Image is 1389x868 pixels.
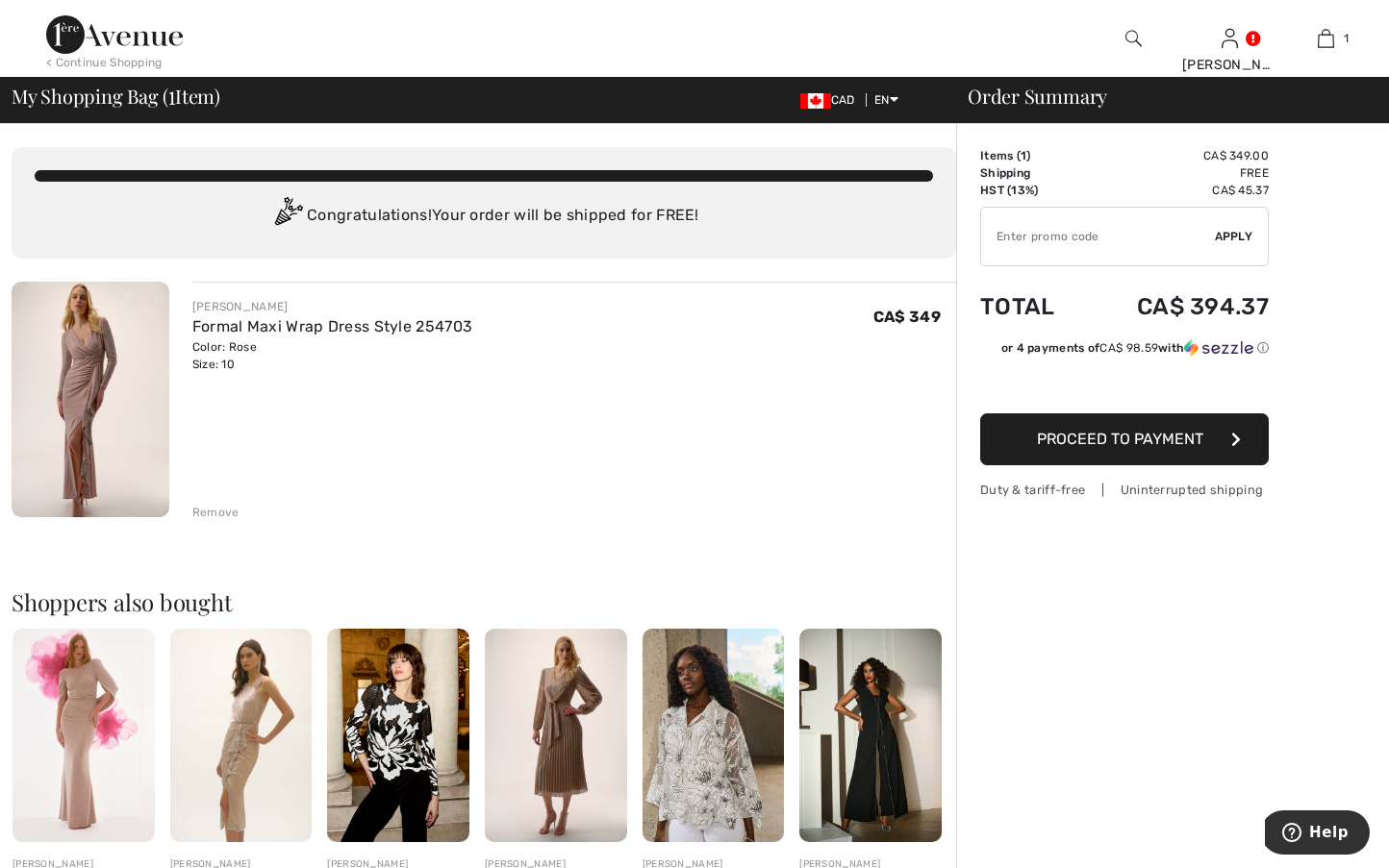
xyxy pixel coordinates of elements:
img: My Info [1222,27,1238,50]
img: Sezzle [1184,339,1253,357]
td: HST (13%) [980,182,1084,199]
td: CA$ 45.37 [1084,182,1269,199]
span: Proceed to Payment [1037,430,1203,448]
span: EN [874,93,898,107]
span: 1 [168,82,175,107]
img: Congratulation2.svg [268,197,307,236]
span: Apply [1215,228,1253,245]
h2: Shoppers also bought [12,590,956,613]
div: < Continue Shopping [46,54,163,71]
div: Color: Rose Size: 10 [192,338,473,373]
div: Remove [192,504,240,521]
a: Formal Maxi Wrap Dress Style 254703 [192,317,473,335]
div: Congratulations! Your order will be shipped for FREE! [35,197,933,236]
a: 1 [1278,27,1373,50]
span: CA$ 349 [873,308,941,326]
td: Free [1084,164,1269,182]
img: search the website [1125,27,1142,50]
td: CA$ 394.37 [1084,274,1269,339]
span: CA$ 98.59 [1099,341,1158,355]
img: Organza Floral Print Cover-Up Style 251102 [643,629,785,841]
span: 1 [1344,30,1349,47]
span: My Shopping Bag ( Item) [12,87,220,106]
td: CA$ 349.00 [1084,147,1269,164]
div: or 4 payments ofCA$ 98.59withSezzle Click to learn more about Sezzle [980,339,1269,363]
div: Order Summary [945,87,1377,106]
span: 1 [1021,149,1026,162]
img: Jewel Embellished Pullover Style 259728 [327,629,469,841]
td: Shipping [980,164,1084,182]
td: Items ( ) [980,147,1084,164]
img: Formal Maxi Wrap Dress Style 254703 [12,282,169,517]
iframe: PayPal-paypal [980,363,1269,407]
input: Promo code [981,208,1215,265]
div: or 4 payments of with [1001,339,1269,357]
img: 1ère Avenue [46,15,183,54]
a: Sign In [1222,29,1238,47]
img: Canadian Dollar [800,93,831,109]
span: CAD [800,93,863,107]
div: Duty & tariff-free | Uninterrupted shipping [980,481,1269,499]
img: My Bag [1318,27,1334,50]
img: Formal V-neck Jumpsuit Style 253757 [799,629,942,841]
img: Elegant V-Neck Midi Dress Style 254728 [485,629,627,841]
img: Formal Floor-Length Sheath Dress Style 251703 [13,629,155,841]
button: Proceed to Payment [980,413,1269,465]
img: Formal Bodycon V-Neck Dress Style 252706 [170,629,313,841]
iframe: Opens a widget where you can find more information [1265,810,1370,858]
div: [PERSON_NAME] [1182,55,1276,75]
td: Total [980,274,1084,339]
div: [PERSON_NAME] [192,298,473,315]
